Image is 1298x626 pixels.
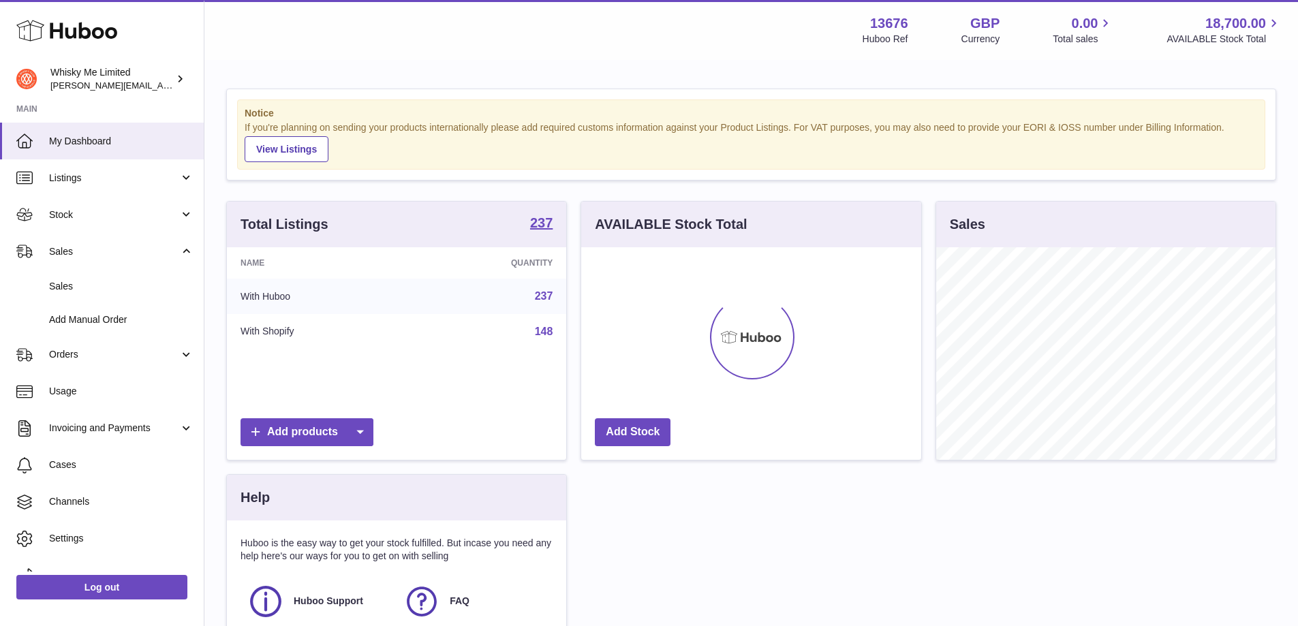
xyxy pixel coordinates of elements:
span: [PERSON_NAME][EMAIL_ADDRESS][DOMAIN_NAME] [50,80,273,91]
div: Huboo Ref [863,33,908,46]
span: Total sales [1053,33,1113,46]
strong: Notice [245,107,1258,120]
span: Channels [49,495,194,508]
span: Listings [49,172,179,185]
span: Returns [49,569,194,582]
a: 237 [530,216,553,232]
strong: 237 [530,216,553,230]
span: Orders [49,348,179,361]
a: 0.00 Total sales [1053,14,1113,46]
span: FAQ [450,595,469,608]
img: frances@whiskyshop.com [16,69,37,89]
a: 18,700.00 AVAILABLE Stock Total [1166,14,1282,46]
h3: Help [241,488,270,507]
a: 148 [535,326,553,337]
a: Add Stock [595,418,670,446]
span: Add Manual Order [49,313,194,326]
span: 18,700.00 [1205,14,1266,33]
span: Sales [49,280,194,293]
span: 0.00 [1072,14,1098,33]
a: View Listings [245,136,328,162]
span: Invoicing and Payments [49,422,179,435]
a: Log out [16,575,187,599]
td: With Shopify [227,314,410,349]
a: FAQ [403,583,546,620]
span: Usage [49,385,194,398]
th: Quantity [410,247,567,279]
span: Cases [49,458,194,471]
span: Huboo Support [294,595,363,608]
div: Whisky Me Limited [50,66,173,92]
td: With Huboo [227,279,410,314]
span: Sales [49,245,179,258]
p: Huboo is the easy way to get your stock fulfilled. But incase you need any help here's our ways f... [241,537,553,563]
a: 237 [535,290,553,302]
span: AVAILABLE Stock Total [1166,33,1282,46]
h3: Sales [950,215,985,234]
span: Settings [49,532,194,545]
th: Name [227,247,410,279]
h3: Total Listings [241,215,328,234]
a: Add products [241,418,373,446]
strong: GBP [970,14,1000,33]
div: Currency [961,33,1000,46]
h3: AVAILABLE Stock Total [595,215,747,234]
strong: 13676 [870,14,908,33]
div: If you're planning on sending your products internationally please add required customs informati... [245,121,1258,162]
a: Huboo Support [247,583,390,620]
span: Stock [49,208,179,221]
span: My Dashboard [49,135,194,148]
